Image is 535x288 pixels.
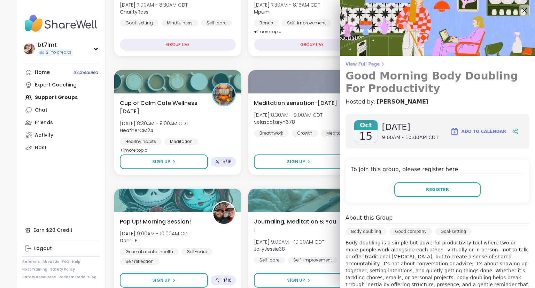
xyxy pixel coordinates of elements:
[382,122,439,133] span: [DATE]
[72,259,80,264] a: Help
[22,259,40,264] a: Referrals
[426,187,449,193] span: Register
[389,228,432,235] div: Good company
[382,134,439,141] span: 9:00AM - 10:00AM CDT
[22,267,47,272] a: Host Training
[287,277,305,283] span: Sign Up
[161,20,198,26] div: Mindfulness
[254,1,320,8] span: [DATE] 7:30AM - 8:15AM CDT
[152,159,170,165] span: Sign Up
[35,69,50,76] div: Home
[22,79,100,91] a: Expert Coaching
[354,120,378,130] span: Oct
[346,61,529,95] a: View Full PageGood Morning Body Doubling For Productivity
[22,142,100,154] a: Host
[120,1,188,8] span: [DATE] 7:00AM - 8:30AM CDT
[62,259,69,264] a: FAQ
[254,245,285,252] b: JollyJessie38
[462,128,506,135] span: Add to Calendar
[201,20,232,26] div: Self-care
[254,154,343,169] button: Sign Up
[120,138,162,145] div: Healthy habits
[88,275,96,280] a: Blog
[213,84,235,105] img: HeatherCM24
[254,238,324,245] span: [DATE] 9:00AM - 10:00AM CDT
[120,39,236,51] div: GROUP LIVE
[346,70,529,95] h3: Good Morning Body Doubling For Productivity
[22,129,100,142] a: Activity
[213,202,235,224] img: Dom_F
[35,82,77,89] div: Expert Coaching
[292,130,318,137] div: Growth
[346,61,529,67] span: View Full Page
[24,43,35,54] img: bt7lmt
[22,104,100,116] a: Chat
[377,98,428,106] a: [PERSON_NAME]
[120,248,179,255] div: General mental health
[22,116,100,129] a: Friends
[288,257,338,264] div: Self-Improvement
[221,159,232,165] span: 15 / 16
[152,277,170,283] span: Sign Up
[120,154,208,169] button: Sign Up
[394,182,481,197] button: Register
[38,41,73,49] div: bt7lmt
[447,123,509,140] button: Add to Calendar
[254,130,289,137] div: Breathwork
[34,245,52,252] div: Logout
[164,138,198,145] div: Meditation
[120,230,190,237] span: [DATE] 9:00AM - 10:00AM CDT
[120,237,137,244] b: Dom_F
[254,273,344,288] button: Sign Up
[35,132,53,139] div: Activity
[120,218,191,226] span: Pop Up! Morning Session!
[120,120,188,127] span: [DATE] 8:30AM - 9:00AM CDT
[450,127,459,136] img: ShareWell Logomark
[359,130,372,143] span: 15
[254,119,295,126] b: velascotaryn678
[254,20,279,26] div: Bonus
[120,20,158,26] div: Goal-setting
[22,275,56,280] a: Safety Resources
[254,257,285,264] div: Self-care
[73,70,98,75] span: 8 Scheduled
[254,39,370,51] div: GROUP LIVE
[221,278,232,283] span: 14 / 16
[254,112,323,119] span: [DATE] 8:30AM - 9:00AM CDT
[22,66,100,79] a: Home8Scheduled
[287,159,305,165] span: Sign Up
[59,275,85,280] a: Redeem Code
[346,214,393,222] h4: About this Group
[254,218,339,234] span: Journaling, Meditation & You !
[22,224,100,236] div: Earn $20 Credit
[22,242,100,255] a: Logout
[42,259,59,264] a: About Us
[50,267,75,272] a: Safety Policy
[120,99,204,116] span: Cup of Calm Cafe Wellness [DATE]
[120,273,208,288] button: Sign Up
[435,228,472,235] div: Goal-setting
[254,99,337,107] span: Meditation sensation-[DATE]
[346,228,387,235] div: Body doubling
[351,165,524,175] h4: To join this group, please register here
[120,8,148,15] b: CharityRoss
[35,119,53,126] div: Friends
[281,20,331,26] div: Self-Improvement
[254,8,271,15] b: Mpumi
[22,11,100,36] img: ShareWell Nav Logo
[120,258,159,265] div: Self reflection
[120,127,154,134] b: HeatherCM24
[35,107,47,114] div: Chat
[346,98,529,106] h4: Hosted by:
[321,130,355,137] div: Meditation
[181,248,212,255] div: Self-care
[46,50,71,55] span: 2 Pro credits
[35,144,47,151] div: Host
